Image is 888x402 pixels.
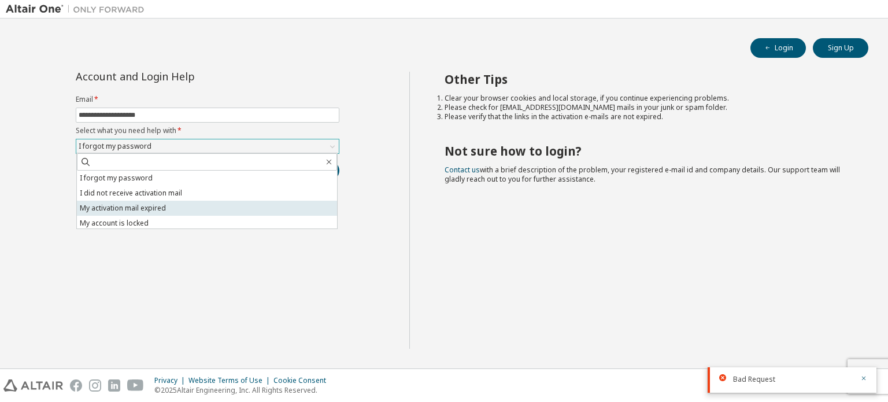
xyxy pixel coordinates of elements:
[273,376,333,385] div: Cookie Consent
[445,72,848,87] h2: Other Tips
[77,140,153,153] div: I forgot my password
[3,379,63,392] img: altair_logo.svg
[108,379,120,392] img: linkedin.svg
[154,376,188,385] div: Privacy
[127,379,144,392] img: youtube.svg
[445,143,848,158] h2: Not sure how to login?
[76,126,339,135] label: Select what you need help with
[733,375,775,384] span: Bad Request
[445,103,848,112] li: Please check for [EMAIL_ADDRESS][DOMAIN_NAME] mails in your junk or spam folder.
[154,385,333,395] p: © 2025 Altair Engineering, Inc. All Rights Reserved.
[188,376,273,385] div: Website Terms of Use
[6,3,150,15] img: Altair One
[445,94,848,103] li: Clear your browser cookies and local storage, if you continue experiencing problems.
[76,72,287,81] div: Account and Login Help
[77,171,337,186] li: I forgot my password
[76,95,339,104] label: Email
[445,165,840,184] span: with a brief description of the problem, your registered e-mail id and company details. Our suppo...
[70,379,82,392] img: facebook.svg
[76,139,339,153] div: I forgot my password
[89,379,101,392] img: instagram.svg
[813,38,868,58] button: Sign Up
[750,38,806,58] button: Login
[445,165,480,175] a: Contact us
[445,112,848,121] li: Please verify that the links in the activation e-mails are not expired.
